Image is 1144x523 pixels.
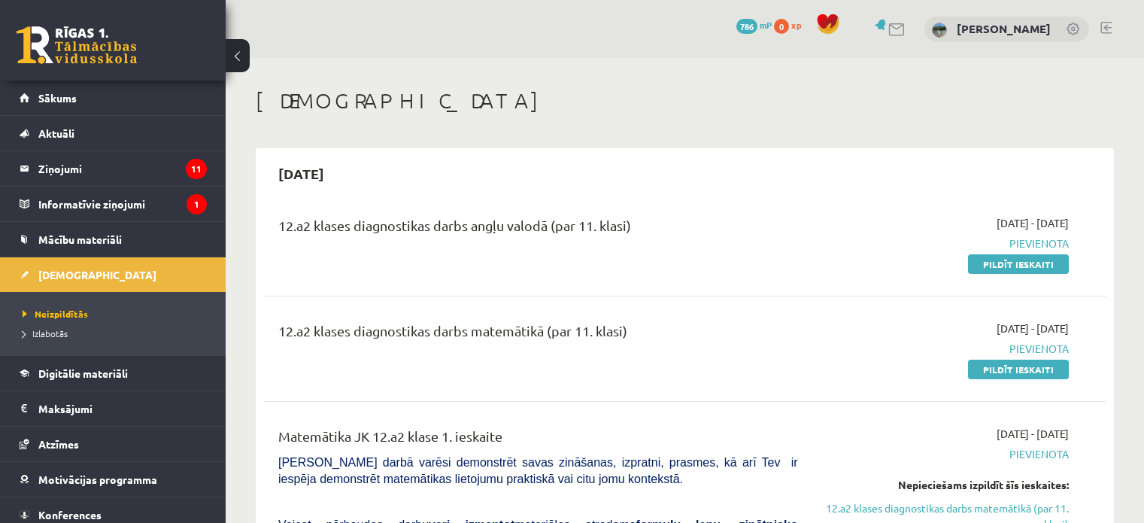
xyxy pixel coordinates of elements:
[20,356,207,391] a: Digitālie materiāli
[821,446,1069,462] span: Pievienota
[38,268,156,281] span: [DEMOGRAPHIC_DATA]
[23,327,68,339] span: Izlabotās
[23,308,88,320] span: Neizpildītās
[957,21,1051,36] a: [PERSON_NAME]
[20,116,207,151] a: Aktuāli
[278,426,798,454] div: Matemātika JK 12.a2 klase 1. ieskaite
[38,366,128,380] span: Digitālie materiāli
[38,391,207,426] legend: Maksājumi
[20,257,207,292] a: [DEMOGRAPHIC_DATA]
[736,19,757,34] span: 786
[791,19,801,31] span: xp
[932,23,947,38] img: Anita Rita Strakse
[17,26,137,64] a: Rīgas 1. Tālmācības vidusskola
[186,159,207,179] i: 11
[20,222,207,257] a: Mācību materiāli
[23,307,211,321] a: Neizpildītās
[256,88,1114,114] h1: [DEMOGRAPHIC_DATA]
[760,19,772,31] span: mP
[20,427,207,461] a: Atzīmes
[20,151,207,186] a: Ziņojumi11
[263,156,339,191] h2: [DATE]
[38,151,207,186] legend: Ziņojumi
[997,426,1069,442] span: [DATE] - [DATE]
[38,187,207,221] legend: Informatīvie ziņojumi
[997,215,1069,231] span: [DATE] - [DATE]
[20,462,207,497] a: Motivācijas programma
[821,477,1069,493] div: Nepieciešams izpildīt šīs ieskaites:
[278,456,798,485] span: [PERSON_NAME] darbā varēsi demonstrēt savas zināšanas, izpratni, prasmes, kā arī Tev ir iespēja d...
[20,81,207,115] a: Sākums
[38,126,74,140] span: Aktuāli
[187,194,207,214] i: 1
[23,327,211,340] a: Izlabotās
[278,321,798,348] div: 12.a2 klases diagnostikas darbs matemātikā (par 11. klasi)
[821,236,1069,251] span: Pievienota
[774,19,809,31] a: 0 xp
[736,19,772,31] a: 786 mP
[38,473,157,486] span: Motivācijas programma
[997,321,1069,336] span: [DATE] - [DATE]
[278,215,798,243] div: 12.a2 klases diagnostikas darbs angļu valodā (par 11. klasi)
[774,19,789,34] span: 0
[968,360,1069,379] a: Pildīt ieskaiti
[38,233,122,246] span: Mācību materiāli
[20,187,207,221] a: Informatīvie ziņojumi1
[38,508,102,521] span: Konferences
[20,391,207,426] a: Maksājumi
[821,341,1069,357] span: Pievienota
[968,254,1069,274] a: Pildīt ieskaiti
[38,91,77,105] span: Sākums
[38,437,79,451] span: Atzīmes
